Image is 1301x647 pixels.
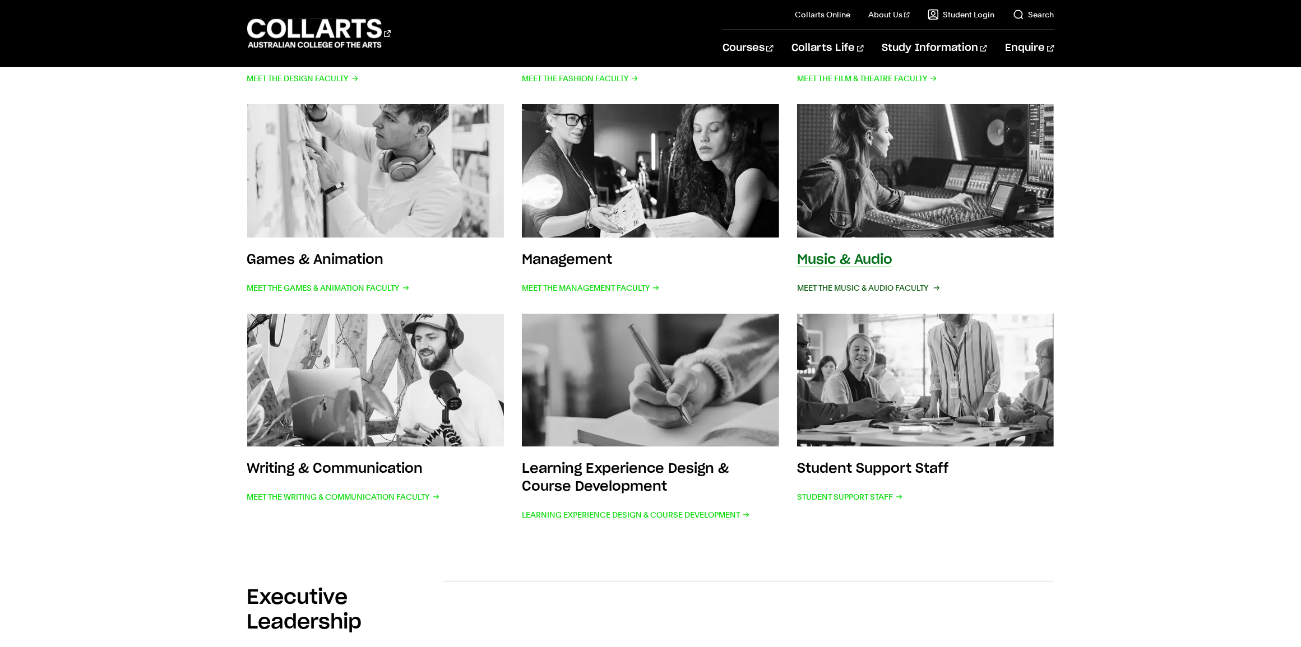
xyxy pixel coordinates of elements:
h3: Management [522,253,612,267]
h3: Learning Experience Design & Course Development [522,462,729,494]
a: Student Login [928,9,995,20]
span: Meet the Design Faculty [247,71,359,86]
span: Meet the Writing & Communication Faculty [247,489,440,505]
a: Enquire [1005,30,1054,67]
a: Writing & Communication Meet the Writing & Communication Faculty [247,314,504,523]
h2: Executive Leadership [247,585,443,635]
a: Collarts Life [791,30,864,67]
h3: Games & Animation [247,253,384,267]
a: Collarts Online [795,9,850,20]
h3: Student Support Staff [797,462,948,476]
a: Management Meet the Management Faculty [522,104,779,296]
a: Student Support Staff Student Support Staff [797,314,1054,523]
span: Meet the Fashion Faculty [522,71,638,86]
a: Courses [723,30,774,67]
a: About Us [868,9,910,20]
a: Learning Experience Design & Course Development Learning Experience Design & Course Development [522,314,779,523]
a: Study Information [882,30,987,67]
span: Student Support Staff [797,489,903,505]
span: Meet the Film & Theatre Faculty [797,71,937,86]
span: Meet the Management Faculty [522,280,660,296]
h3: Music & Audio [797,253,892,267]
a: Music & Audio Meet the Music & Audio Faculty [797,104,1054,296]
span: Meet the Music & Audio Faculty [797,280,938,296]
a: Games & Animation Meet the Games & Animation Faculty [247,104,504,296]
span: Meet the Games & Animation Faculty [247,280,410,296]
span: Learning Experience Design & Course Development [522,507,750,523]
a: Search [1013,9,1054,20]
div: Go to homepage [247,17,391,49]
h3: Writing & Communication [247,462,423,476]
